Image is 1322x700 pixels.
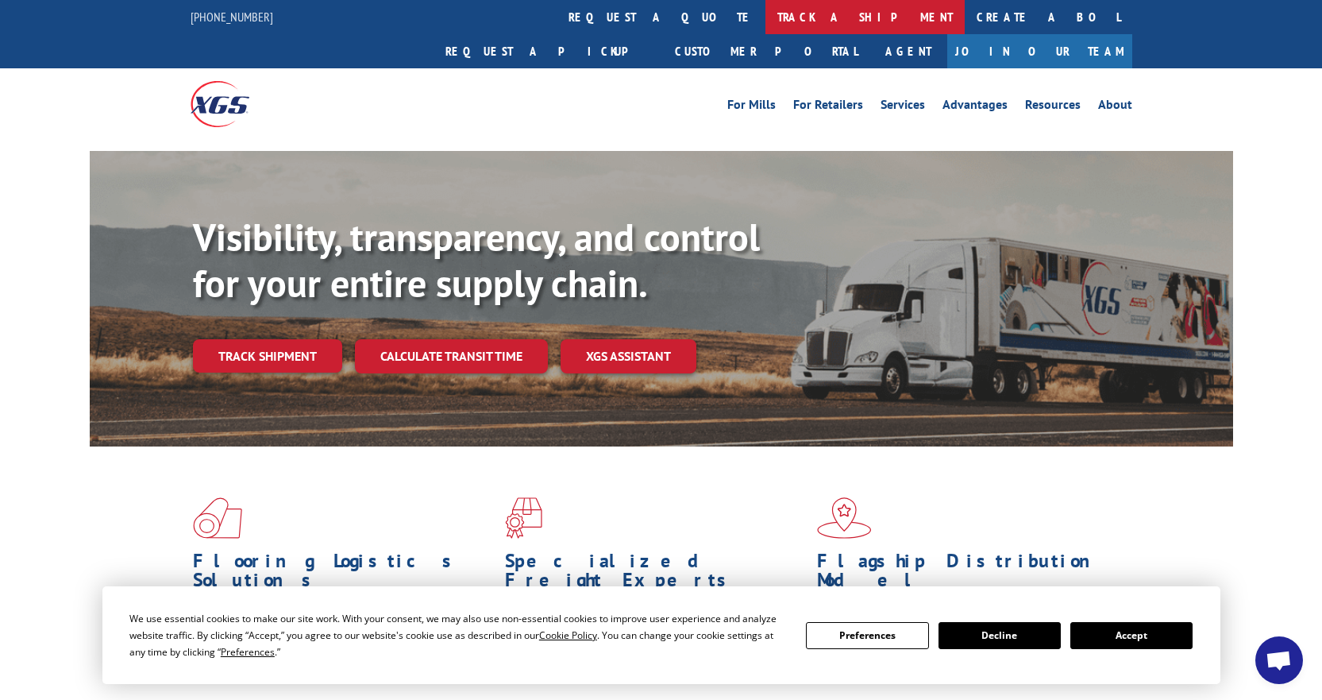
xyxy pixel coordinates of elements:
a: Resources [1025,99,1081,116]
a: For Mills [727,99,776,116]
a: Learn More > [193,669,391,687]
a: Join Our Team [947,34,1132,68]
a: Services [881,99,925,116]
a: Customer Portal [663,34,869,68]
button: Decline [939,622,1061,649]
h1: Flooring Logistics Solutions [193,551,493,598]
img: xgs-icon-total-supply-chain-intelligence-red [193,497,242,539]
a: About [1098,99,1132,116]
img: xgs-icon-flagship-distribution-model-red [817,497,872,539]
a: Advantages [942,99,1008,116]
a: Calculate transit time [355,339,548,373]
a: Track shipment [193,339,342,373]
span: Preferences [221,645,275,659]
b: Visibility, transparency, and control for your entire supply chain. [193,212,760,307]
a: For Retailers [793,99,863,116]
div: We use essential cookies to make our site work. With your consent, we may also use non-essential ... [129,610,787,660]
img: xgs-icon-focused-on-flooring-red [505,497,542,539]
span: Cookie Policy [539,628,597,642]
button: Preferences [806,622,928,649]
a: Agent [869,34,947,68]
a: Learn More > [505,669,703,687]
a: Request a pickup [434,34,663,68]
button: Accept [1070,622,1193,649]
h1: Specialized Freight Experts [505,551,805,598]
a: [PHONE_NUMBER] [191,9,273,25]
div: Cookie Consent Prompt [102,586,1220,684]
a: Open chat [1255,636,1303,684]
h1: Flagship Distribution Model [817,551,1117,598]
a: XGS ASSISTANT [561,339,696,373]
